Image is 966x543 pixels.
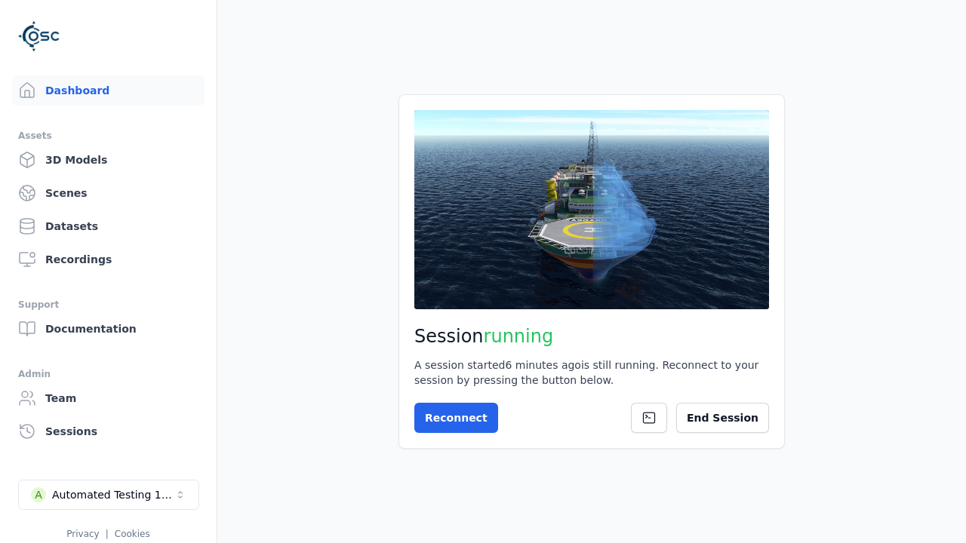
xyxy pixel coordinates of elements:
[18,365,198,383] div: Admin
[12,244,205,275] a: Recordings
[18,296,198,314] div: Support
[18,127,198,145] div: Assets
[52,487,174,502] div: Automated Testing 1 - Playwright
[12,75,205,106] a: Dashboard
[12,314,205,344] a: Documentation
[66,529,99,539] a: Privacy
[18,15,60,57] img: Logo
[12,383,205,413] a: Team
[31,487,46,502] div: A
[12,178,205,208] a: Scenes
[106,529,109,539] span: |
[414,403,498,433] button: Reconnect
[414,357,769,388] div: A session started 6 minutes ago is still running. Reconnect to your session by pressing the butto...
[115,529,150,539] a: Cookies
[12,145,205,175] a: 3D Models
[676,403,769,433] button: End Session
[12,211,205,241] a: Datasets
[18,480,199,510] button: Select a workspace
[484,326,554,347] span: running
[414,324,769,348] h2: Session
[12,416,205,446] a: Sessions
